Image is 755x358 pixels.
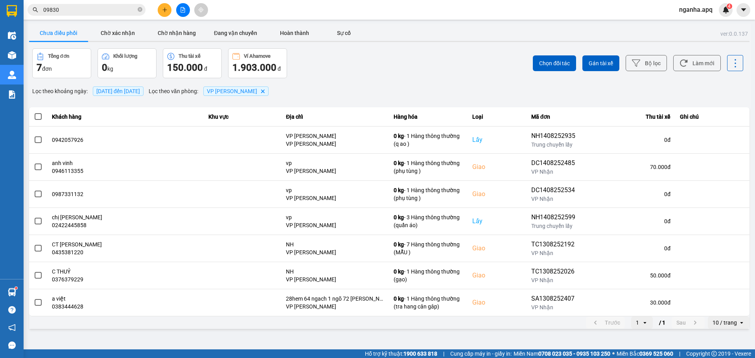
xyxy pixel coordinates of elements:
span: 7 [37,62,42,73]
div: VP Nhận [531,249,581,257]
img: icon-new-feature [722,6,729,13]
div: vp [286,213,384,221]
span: 0 kg [394,241,404,248]
img: warehouse-icon [8,51,16,59]
div: VP [PERSON_NAME] [286,275,384,283]
span: 0 kg [394,187,404,193]
div: VP [PERSON_NAME] [286,140,384,148]
div: SA1308252407 [531,294,581,303]
button: file-add [176,3,190,17]
img: logo-vxr [7,5,17,17]
strong: 0708 023 035 - 0935 103 250 [538,351,610,357]
input: Tìm tên, số ĐT hoặc mã đơn [43,6,136,14]
div: Giao [472,298,522,307]
div: 70.000 đ [590,163,670,171]
svg: Delete [260,89,265,94]
button: next page. current page 1 / 1 [672,317,705,329]
span: question-circle [8,306,16,314]
button: Chờ xác nhận [88,25,147,41]
span: / 1 [659,318,665,327]
span: Gán tài xế [589,59,613,67]
div: Giao [472,244,522,253]
div: Lấy [472,217,522,226]
span: search [33,7,38,13]
div: 0376379229 [52,275,199,283]
span: 0 kg [394,133,404,139]
div: TC1308252026 [531,267,581,276]
div: VP [PERSON_NAME] [286,248,384,256]
div: Giao [472,189,522,199]
span: 0 kg [394,268,404,275]
div: 0942057926 [52,136,199,144]
div: - 1 Hàng thông thường (tra hang cân gâp) [394,295,463,310]
span: 0 kg [394,214,404,220]
span: Miền Nam [514,349,610,358]
div: VP [PERSON_NAME] [286,132,384,140]
button: previous page. current page 1 / 1 [586,317,625,329]
div: 1 [636,319,639,327]
button: Chưa điều phối [29,25,88,41]
div: 02422445858 [52,221,199,229]
div: - 3 Hàng thông thường (quần áo) [394,213,463,229]
div: VP Nhận [531,168,581,176]
div: đ [232,61,283,74]
span: ⚪️ [612,352,615,355]
div: Thu tài xế [179,53,201,59]
button: Bộ lọc [626,55,667,71]
div: Khối lượng [113,53,137,59]
button: aim [194,3,208,17]
div: - 7 Hàng thông thường (MẪU ) [394,241,463,256]
span: Miền Bắc [617,349,673,358]
button: Gán tài xế [582,55,619,71]
th: Loại [468,107,527,127]
div: 0 đ [590,136,670,144]
span: copyright [711,351,717,356]
span: Cung cấp máy in - giấy in: [450,349,512,358]
sup: 4 [727,4,732,9]
div: Thu tài xế [590,112,670,121]
span: file-add [180,7,186,13]
img: warehouse-icon [8,288,16,296]
div: đ [167,61,217,74]
div: C THUỶ [52,268,199,275]
div: CT [PERSON_NAME] [52,241,199,248]
div: 0435381220 [52,248,199,256]
span: 4 [728,4,731,9]
span: Chọn đối tác [539,59,570,67]
button: Hoàn thành [265,25,324,41]
button: Sự cố [324,25,363,41]
div: VP [PERSON_NAME] [286,303,384,310]
span: close-circle [138,6,142,14]
span: | [443,349,444,358]
div: chị [PERSON_NAME] [52,213,199,221]
button: Ví Ahamove1.903.000 đ [228,48,287,78]
div: VP Nhận [531,195,581,203]
div: Tổng đơn [48,53,69,59]
span: Lọc theo khoảng ngày : [32,87,88,95]
div: a việt [52,295,199,303]
img: solution-icon [8,90,16,99]
button: Chọn đối tác [533,55,576,71]
th: Hàng hóa [389,107,468,127]
div: Giao [472,162,522,172]
div: NH1408252599 [531,213,581,222]
span: VP NGỌC HỒI [207,88,257,94]
div: VP Nhận [531,303,581,311]
strong: 0369 525 060 [639,351,673,357]
div: VP Nhận [531,276,581,284]
div: 30.000 đ [590,299,670,307]
span: 150.000 [167,62,203,73]
div: VP [PERSON_NAME] [286,221,384,229]
span: plus [162,7,168,13]
span: nganha.apq [673,5,719,15]
div: đơn [37,61,87,74]
img: warehouse-icon [8,71,16,79]
div: - 1 Hàng thông thường (q ao ) [394,132,463,148]
div: 0 đ [590,244,670,252]
button: caret-down [737,3,750,17]
button: Làm mới [673,55,721,71]
div: TC1308252192 [531,240,581,249]
span: 0 kg [394,296,404,302]
div: 50.000 đ [590,272,670,279]
div: 0383444628 [52,303,199,310]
